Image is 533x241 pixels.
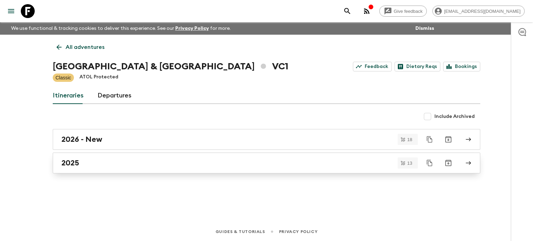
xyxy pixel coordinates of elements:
[440,9,524,14] span: [EMAIL_ADDRESS][DOMAIN_NAME]
[340,4,354,18] button: search adventures
[79,74,118,82] p: ATOL Protected
[390,9,426,14] span: Give feedback
[353,62,392,71] a: Feedback
[53,40,108,54] a: All adventures
[61,135,102,144] h2: 2026 - New
[432,6,525,17] div: [EMAIL_ADDRESS][DOMAIN_NAME]
[53,129,480,150] a: 2026 - New
[8,22,234,35] p: We use functional & tracking cookies to deliver this experience. See our for more.
[379,6,427,17] a: Give feedback
[53,87,84,104] a: Itineraries
[215,228,265,235] a: Guides & Tutorials
[279,228,318,235] a: Privacy Policy
[175,26,209,31] a: Privacy Policy
[403,161,416,165] span: 13
[443,62,480,71] a: Bookings
[98,87,132,104] a: Departures
[61,158,79,167] h2: 2025
[53,60,288,74] h1: [GEOGRAPHIC_DATA] & [GEOGRAPHIC_DATA] VC1
[56,74,71,81] p: Classic
[441,132,455,146] button: Archive
[395,62,440,71] a: Dietary Reqs
[423,133,436,146] button: Duplicate
[66,43,104,51] p: All adventures
[423,157,436,169] button: Duplicate
[403,137,416,142] span: 18
[441,156,455,170] button: Archive
[53,153,480,173] a: 2025
[434,113,475,120] span: Include Archived
[4,4,18,18] button: menu
[414,24,436,33] button: Dismiss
